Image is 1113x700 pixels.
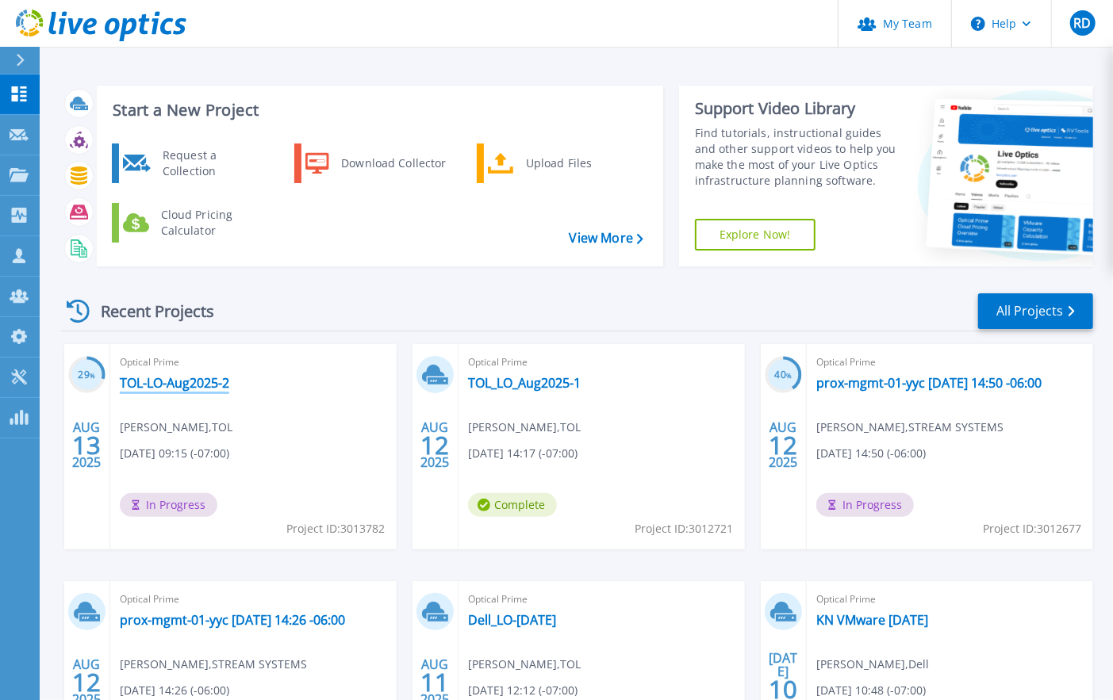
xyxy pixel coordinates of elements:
span: Project ID: 3012721 [635,520,733,537]
div: Download Collector [333,147,453,179]
div: AUG 2025 [71,416,102,474]
a: Cloud Pricing Calculator [112,203,274,243]
span: [DATE] 14:17 (-07:00) [468,445,578,462]
div: AUG 2025 [768,416,798,474]
span: 12 [420,438,449,452]
span: [DATE] 09:15 (-07:00) [120,445,229,462]
a: Download Collector [294,143,457,183]
span: 12 [769,438,797,452]
a: Request a Collection [112,143,274,183]
span: [DATE] 12:12 (-07:00) [468,682,578,699]
span: 10 [769,683,797,696]
a: Explore Now! [695,219,816,251]
span: Complete [468,493,557,517]
a: Upload Files [477,143,639,183]
span: [PERSON_NAME] , STREAM SYSTEMS [120,656,307,673]
span: Project ID: 3012677 [983,520,1081,537]
span: 11 [420,675,449,689]
span: [PERSON_NAME] , TOL [468,656,581,673]
div: AUG 2025 [420,416,450,474]
span: [DATE] 14:26 (-06:00) [120,682,229,699]
a: Dell_LO-[DATE] [468,612,556,628]
a: TOL_LO_Aug2025-1 [468,375,581,391]
a: prox-mgmt-01-yyc [DATE] 14:26 -06:00 [120,612,345,628]
h3: 40 [765,366,802,384]
div: Support Video Library [695,98,901,119]
span: Optical Prime [816,591,1084,608]
span: [PERSON_NAME] , TOL [468,419,581,436]
a: All Projects [978,293,1093,329]
div: Cloud Pricing Calculator [153,207,271,239]
span: Optical Prime [816,354,1084,371]
span: [PERSON_NAME] , Dell [816,656,929,673]
span: Optical Prime [120,591,387,608]
span: In Progress [816,493,914,517]
span: [DATE] 14:50 (-06:00) [816,445,926,462]
span: RD [1073,17,1091,29]
a: TOL-LO-Aug2025-2 [120,375,229,391]
span: Optical Prime [468,591,735,608]
span: Project ID: 3013782 [286,520,385,537]
h3: 29 [68,366,106,384]
span: Optical Prime [468,354,735,371]
a: prox-mgmt-01-yyc [DATE] 14:50 -06:00 [816,375,1042,391]
div: Upload Files [518,147,635,179]
a: View More [570,231,643,246]
span: In Progress [120,493,217,517]
span: [PERSON_NAME] , TOL [120,419,232,436]
div: Request a Collection [155,147,271,179]
span: Optical Prime [120,354,387,371]
span: 13 [72,438,101,452]
h3: Start a New Project [113,101,643,119]
span: 12 [72,675,101,689]
span: [PERSON_NAME] , STREAM SYSTEMS [816,419,1004,436]
span: % [90,371,95,380]
div: Find tutorials, instructional guides and other support videos to help you make the most of your L... [695,125,901,189]
span: % [786,371,792,380]
a: KN VMware [DATE] [816,612,928,628]
span: [DATE] 10:48 (-07:00) [816,682,926,699]
div: Recent Projects [61,292,236,331]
